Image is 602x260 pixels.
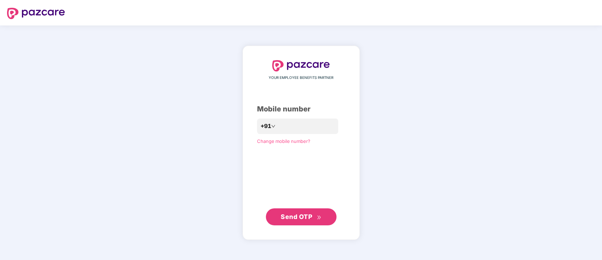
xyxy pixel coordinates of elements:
[271,124,275,128] span: down
[257,104,345,115] div: Mobile number
[266,208,336,225] button: Send OTPdouble-right
[7,8,65,19] img: logo
[317,215,321,220] span: double-right
[272,60,330,71] img: logo
[281,213,312,220] span: Send OTP
[261,122,271,131] span: +91
[257,138,310,144] a: Change mobile number?
[269,75,333,81] span: YOUR EMPLOYEE BENEFITS PARTNER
